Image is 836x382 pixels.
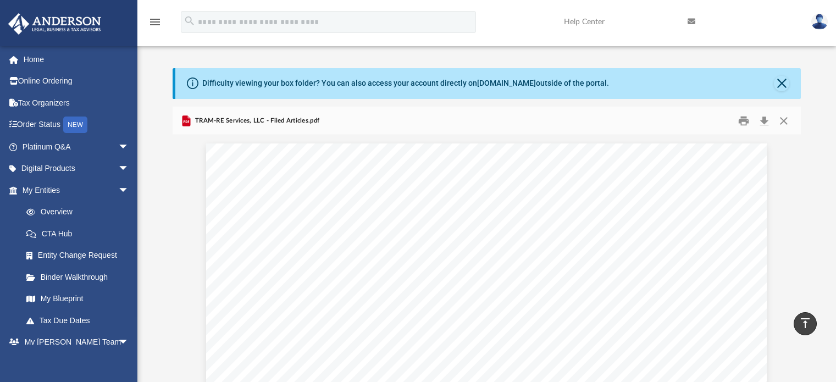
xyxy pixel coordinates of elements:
[15,223,146,245] a: CTA Hub
[774,76,789,91] button: Close
[774,112,794,129] button: Close
[118,179,140,202] span: arrow_drop_down
[118,136,140,158] span: arrow_drop_down
[118,331,140,354] span: arrow_drop_down
[15,288,140,310] a: My Blueprint
[811,14,828,30] img: User Pic
[477,79,536,87] a: [DOMAIN_NAME]
[15,245,146,267] a: Entity Change Request
[5,13,104,35] img: Anderson Advisors Platinum Portal
[794,312,817,335] a: vertical_align_top
[8,158,146,180] a: Digital Productsarrow_drop_down
[8,92,146,114] a: Tax Organizers
[15,309,146,331] a: Tax Due Dates
[8,114,146,136] a: Order StatusNEW
[202,77,609,89] div: Difficulty viewing your box folder? You can also access your account directly on outside of the p...
[193,116,319,126] span: TRAM-RE Services, LLC - Filed Articles.pdf
[184,15,196,27] i: search
[755,112,774,129] button: Download
[15,201,146,223] a: Overview
[8,179,146,201] a: My Entitiesarrow_drop_down
[148,21,162,29] a: menu
[118,158,140,180] span: arrow_drop_down
[799,317,812,330] i: vertical_align_top
[148,15,162,29] i: menu
[733,112,755,129] button: Print
[8,70,146,92] a: Online Ordering
[63,117,87,133] div: NEW
[8,136,146,158] a: Platinum Q&Aarrow_drop_down
[8,48,146,70] a: Home
[8,331,140,353] a: My [PERSON_NAME] Teamarrow_drop_down
[15,266,146,288] a: Binder Walkthrough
